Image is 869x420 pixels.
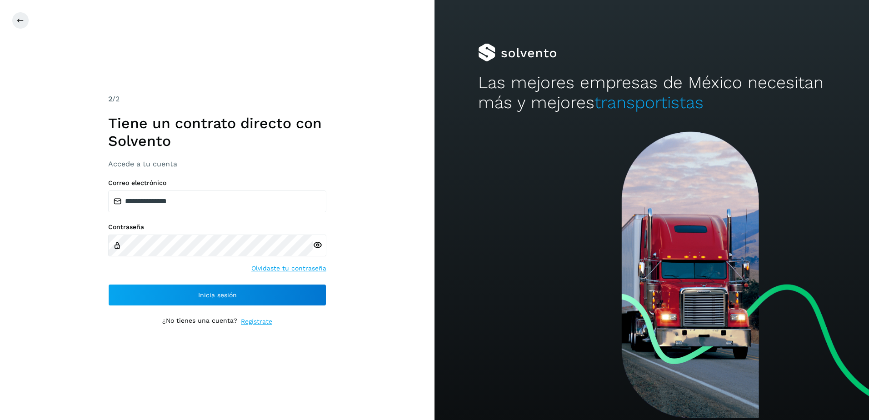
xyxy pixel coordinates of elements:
[198,292,237,298] span: Inicia sesión
[108,115,326,150] h1: Tiene un contrato directo con Solvento
[108,223,326,231] label: Contraseña
[251,264,326,273] a: Olvidaste tu contraseña
[108,284,326,306] button: Inicia sesión
[108,94,326,105] div: /2
[108,160,326,168] h3: Accede a tu cuenta
[594,93,704,112] span: transportistas
[108,179,326,187] label: Correo electrónico
[108,95,112,103] span: 2
[241,317,272,326] a: Regístrate
[478,73,826,113] h2: Las mejores empresas de México necesitan más y mejores
[162,317,237,326] p: ¿No tienes una cuenta?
